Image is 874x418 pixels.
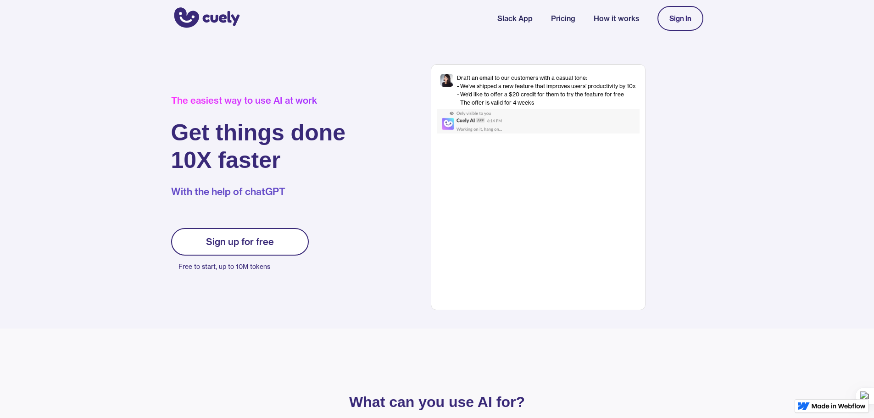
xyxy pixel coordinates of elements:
a: How it works [594,13,639,24]
div: Sign up for free [206,236,274,247]
a: Sign up for free [171,228,309,256]
p: With the help of chatGPT [171,185,346,199]
p: Free to start, up to 10M tokens [178,260,309,273]
a: Slack App [497,13,533,24]
h1: Get things done 10X faster [171,119,346,174]
div: Sign In [669,14,691,22]
div: Draft an email to our customers with a casual tone: - We’ve shipped a new feature that improves u... [457,74,636,107]
div: The easiest way to use AI at work [171,95,346,106]
a: Sign In [657,6,703,31]
a: Pricing [551,13,575,24]
p: What can you use AI for? [222,396,653,408]
img: Made in Webflow [812,403,866,409]
a: home [171,1,240,35]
